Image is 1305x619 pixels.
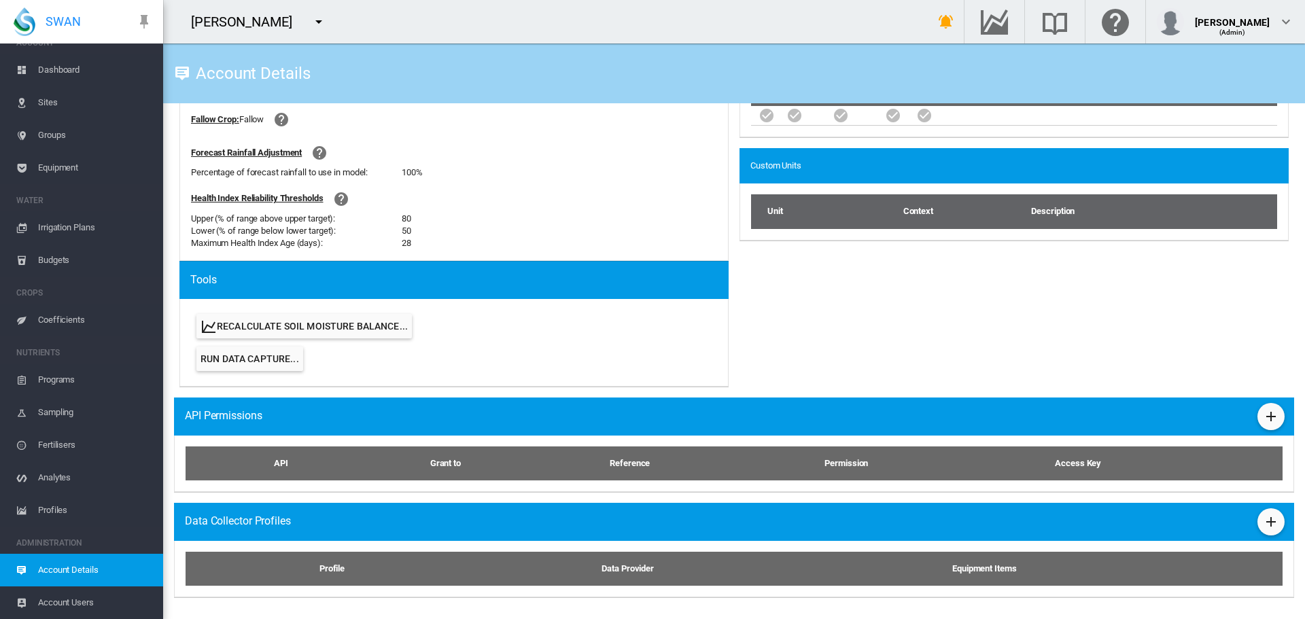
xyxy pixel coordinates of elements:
[191,166,402,179] div: Percentage of forecast rainfall to use in model:
[1257,403,1285,430] button: Add New Api
[38,554,152,586] span: Account Details
[136,14,152,30] md-icon: icon-pin
[191,192,324,205] div: Health Index Reliability Thresholds
[885,107,901,124] md-icon: icon-checkbox-marked-circle
[1263,514,1279,530] md-icon: icon-plus
[788,552,1181,586] th: Equipment Items
[46,13,81,30] span: SWAN
[402,225,411,237] div: 50
[933,8,960,35] button: icon-bell-ring
[38,429,152,461] span: Fertilisers
[402,166,423,179] div: 100%
[1263,408,1279,425] md-icon: icon-plus
[174,65,190,82] md-icon: icon-tooltip-text
[750,160,801,172] span: Custom Units
[16,342,152,364] span: NUTRIENTS
[1278,14,1294,30] md-icon: icon-chevron-down
[1195,10,1270,24] div: [PERSON_NAME]
[306,139,333,166] button: icon-help-circle
[38,304,152,336] span: Coefficients
[38,244,152,277] span: Budgets
[333,191,349,207] md-icon: icon-help-circle
[196,347,303,371] button: Run Data Capture...
[190,69,311,78] div: Account Details
[38,364,152,396] span: Programs
[978,14,1011,30] md-icon: Go to the Data Hub
[938,14,954,30] md-icon: icon-bell-ring
[959,446,1198,480] th: Access Key
[186,446,365,480] th: API
[196,314,412,338] button: Recalculate Soil Moisture Balance
[1039,14,1071,30] md-icon: Search the knowledge base
[191,12,304,31] div: [PERSON_NAME]
[1219,29,1246,36] span: (Admin)
[38,152,152,184] span: Equipment
[38,586,152,619] span: Account Users
[191,225,402,237] div: Lower (% of range below lower target):
[305,8,332,35] button: icon-menu-down
[38,211,152,244] span: Irrigation Plans
[916,107,933,124] md-icon: icon-checkbox-marked-circle
[191,113,239,126] div: Fallow Crop:
[1099,14,1132,30] md-icon: Click here for help
[903,194,1031,228] th: Context
[201,319,217,335] md-icon: icon-chart-line
[526,446,734,480] th: Reference
[311,145,328,161] md-icon: icon-help-circle
[16,532,152,554] span: ADMINISTRATION
[239,113,264,126] div: Fallow
[402,237,411,249] div: 28
[38,54,152,86] span: Dashboard
[38,86,152,119] span: Sites
[328,185,355,213] button: icon-help-circle
[186,552,468,586] th: Profile
[14,7,35,36] img: SWAN-Landscape-Logo-Colour-drop.png
[38,396,152,429] span: Sampling
[1257,508,1285,535] button: Add Data Collector
[273,111,290,128] md-icon: icon-help-circle
[191,213,402,225] div: Upper (% of range above upper target):
[16,190,152,211] span: WATER
[311,14,327,30] md-icon: icon-menu-down
[185,514,291,529] span: Data Collector Profiles
[38,494,152,527] span: Profiles
[759,107,775,124] md-icon: icon-checkbox-marked-circle
[190,272,729,287] div: Tools
[268,106,295,133] button: icon-help-circle
[191,237,402,249] div: Maximum Health Index Age (days):
[38,461,152,494] span: Analytes
[786,107,803,124] md-icon: icon-checkbox-marked-circle
[1157,8,1184,35] img: profile.jpg
[185,408,262,423] span: API Permissions
[734,446,959,480] th: Permission
[16,282,152,304] span: CROPS
[468,552,788,586] th: Data Provider
[38,119,152,152] span: Groups
[201,353,299,364] span: Run Data Capture...
[191,147,302,159] div: Forecast Rainfall Adjustment
[751,194,903,228] th: Unit
[1030,194,1277,228] th: Description
[402,213,411,225] div: 80
[833,107,849,124] md-icon: icon-checkbox-marked-circle
[365,446,526,480] th: Grant to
